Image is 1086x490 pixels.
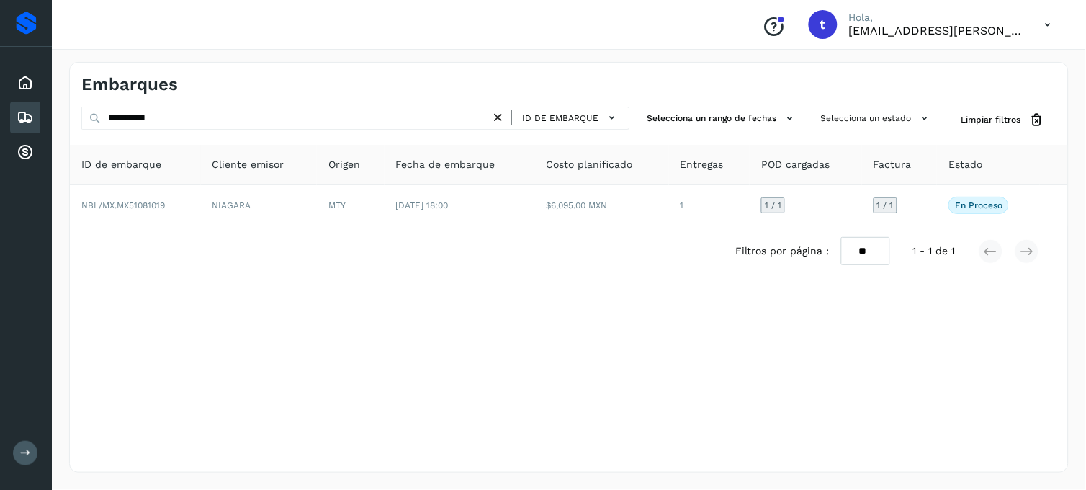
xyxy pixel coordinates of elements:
[815,107,938,130] button: Selecciona un estado
[10,102,40,133] div: Embarques
[534,185,668,226] td: $6,095.00 MXN
[950,107,1056,133] button: Limpiar filtros
[681,157,724,172] span: Entregas
[396,157,495,172] span: Fecha de embarque
[328,157,360,172] span: Origen
[10,136,40,168] div: Cuentas por cobrar
[642,107,804,130] button: Selecciona un rango de fechas
[81,157,161,172] span: ID de embarque
[849,12,1022,24] p: Hola,
[961,113,1021,126] span: Limpiar filtros
[669,185,750,226] td: 1
[913,244,956,259] span: 1 - 1 de 1
[201,185,318,226] td: NIAGARA
[518,107,624,128] button: ID de embarque
[81,74,178,95] h4: Embarques
[317,185,384,226] td: MTY
[546,157,632,172] span: Costo planificado
[396,200,449,210] span: [DATE] 18:00
[849,24,1022,37] p: transportes.lg.lozano@gmail.com
[877,201,894,210] span: 1 / 1
[765,201,781,210] span: 1 / 1
[761,157,830,172] span: POD cargadas
[874,157,912,172] span: Factura
[948,157,982,172] span: Estado
[735,244,830,259] span: Filtros por página :
[522,112,598,125] span: ID de embarque
[955,200,1002,210] p: En proceso
[10,67,40,99] div: Inicio
[212,157,284,172] span: Cliente emisor
[81,200,165,210] span: NBL/MX.MX51081019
